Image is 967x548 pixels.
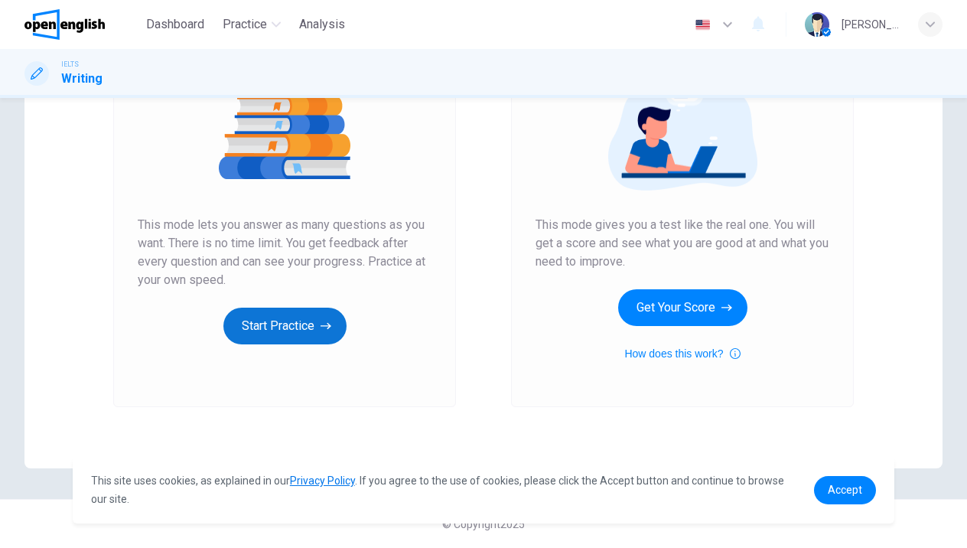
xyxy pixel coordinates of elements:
[223,15,267,34] span: Practice
[73,456,894,524] div: cookieconsent
[442,518,525,530] span: © Copyright 2025
[91,475,784,505] span: This site uses cookies, as explained in our . If you agree to the use of cookies, please click th...
[61,70,103,88] h1: Writing
[805,12,829,37] img: Profile picture
[138,216,431,289] span: This mode lets you answer as many questions as you want. There is no time limit. You get feedback...
[624,344,740,363] button: How does this work?
[24,9,140,40] a: OpenEnglish logo
[217,11,287,38] button: Practice
[536,216,829,271] span: This mode gives you a test like the real one. You will get a score and see what you are good at a...
[61,59,79,70] span: IELTS
[223,308,347,344] button: Start Practice
[24,9,105,40] img: OpenEnglish logo
[618,289,747,326] button: Get Your Score
[140,11,210,38] button: Dashboard
[814,476,876,504] a: dismiss cookie message
[293,11,351,38] button: Analysis
[842,15,900,34] div: [PERSON_NAME]
[146,15,204,34] span: Dashboard
[299,15,345,34] span: Analysis
[693,19,712,31] img: en
[828,484,862,496] span: Accept
[290,475,355,487] a: Privacy Policy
